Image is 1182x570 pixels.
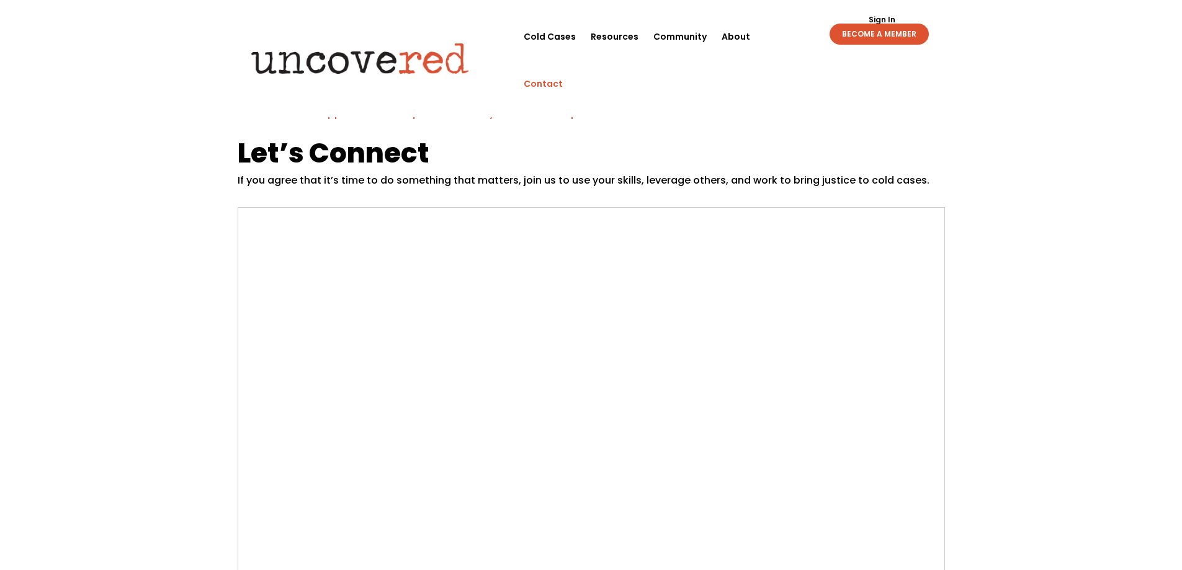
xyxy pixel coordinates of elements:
a: Sign In [862,16,902,24]
a: BECOME A MEMBER [830,24,929,45]
p: If you agree that it’s time to do something that matters, join us to use your skills, leverage ot... [238,173,945,188]
a: Cold Cases [524,13,576,60]
a: About [722,13,750,60]
a: Resources [591,13,638,60]
a: Contact [524,60,563,107]
h1: Let’s Connect [238,139,945,173]
a: Community [653,13,707,60]
img: Uncovered logo [241,34,480,82]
